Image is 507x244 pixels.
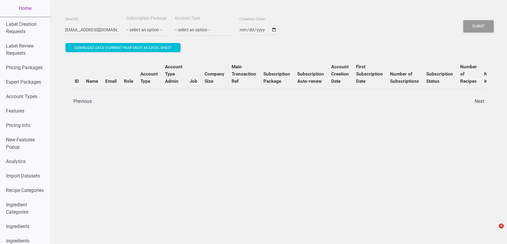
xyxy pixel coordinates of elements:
[205,71,224,84] b: Company Size
[460,64,477,84] b: Number of Recipes
[71,96,487,107] div: Page navigation example
[426,71,453,84] b: Subscription Status
[331,64,349,84] b: Account Creation Date
[65,16,78,22] label: Search
[124,79,133,84] b: Role
[390,71,419,84] b: Number of Subscriptions
[75,79,79,84] b: ID
[86,79,98,84] b: Name
[165,64,182,84] b: Account Type Admin
[297,71,324,84] b: Subscription Auto-renew
[190,79,197,84] b: Job
[74,46,172,50] span: Download data (current year only) as excel sheet
[263,71,290,84] b: Subscription Package
[126,15,167,21] label: Subscription Package
[487,224,501,238] iframe: Intercom live chat
[175,15,200,21] label: Account Type
[140,71,158,84] b: Account Type
[105,79,117,84] b: Email
[65,43,181,52] button: Download data (current year only) as excel sheet
[499,224,504,228] span: 4
[463,20,494,32] button: Submit
[356,64,383,84] b: First Subscription Date
[65,54,493,113] div: Users
[232,64,256,84] b: Main Transaction Ref
[239,16,265,22] label: Creation Date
